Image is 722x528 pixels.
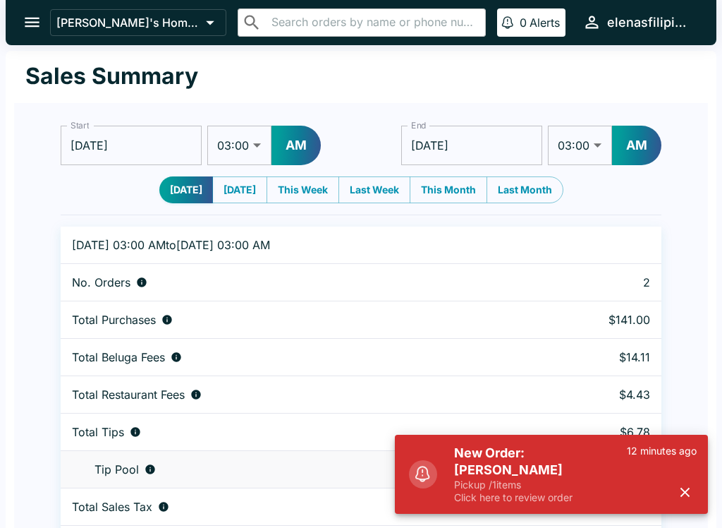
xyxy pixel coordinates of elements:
button: [PERSON_NAME]'s Home of the Finest Filipino Foods [50,9,226,36]
label: End [411,119,427,131]
div: Fees paid by diners to Beluga [72,350,513,364]
p: Total Sales Tax [72,500,152,514]
p: Alerts [530,16,560,30]
div: Sales tax paid by diners [72,500,513,514]
p: Total Beluga Fees [72,350,165,364]
p: $14.11 [536,350,650,364]
p: $141.00 [536,313,650,327]
p: No. Orders [72,275,130,289]
p: $4.43 [536,388,650,402]
div: Tips unclaimed by a waiter [72,462,513,476]
input: Choose date, selected date is Oct 8, 2025 [61,126,202,165]
div: elenasfilipinofoods [607,14,694,31]
p: [DATE] 03:00 AM to [DATE] 03:00 AM [72,238,513,252]
div: Number of orders placed [72,275,513,289]
button: elenasfilipinofoods [577,7,699,37]
button: [DATE] [212,176,267,203]
p: Total Purchases [72,313,156,327]
h5: New Order: [PERSON_NAME] [454,445,627,479]
button: AM [612,126,661,165]
input: Choose date, selected date is Oct 9, 2025 [401,126,542,165]
p: Click here to review order [454,491,627,504]
h1: Sales Summary [25,62,198,90]
button: This Week [267,176,339,203]
p: 2 [536,275,650,289]
label: Start [71,119,89,131]
button: [DATE] [159,176,213,203]
div: Fees paid by diners to restaurant [72,388,513,402]
button: open drawer [14,4,50,40]
button: This Month [410,176,487,203]
button: Last Week [338,176,410,203]
p: Pickup / 1 items [454,479,627,491]
div: Aggregate order subtotals [72,313,513,327]
p: Total Tips [72,425,124,439]
p: 0 [520,16,527,30]
p: Total Restaurant Fees [72,388,185,402]
p: $6.78 [536,425,650,439]
p: Tip Pool [94,462,139,476]
p: 12 minutes ago [627,445,697,457]
button: Last Month [487,176,563,203]
div: Combined individual and pooled tips [72,425,513,439]
input: Search orders by name or phone number [267,13,479,32]
p: [PERSON_NAME]'s Home of the Finest Filipino Foods [56,16,200,30]
button: AM [271,126,321,165]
